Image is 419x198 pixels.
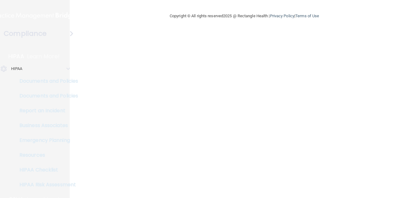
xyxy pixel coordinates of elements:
p: Emergency Planning [4,137,88,143]
p: HIPAA [8,53,24,60]
p: Documents and Policies [4,78,88,84]
p: Report an Incident [4,108,88,114]
h4: Compliance [4,29,47,38]
a: Privacy Policy [270,14,294,18]
a: Terms of Use [295,14,319,18]
p: HIPAA [11,65,23,72]
p: HIPAA Checklist [4,167,88,173]
p: Learn More! [27,53,60,60]
p: Documents and Policies [4,93,88,99]
p: HIPAA Risk Assessment [4,182,88,188]
p: Resources [4,152,88,158]
div: Copyright © All rights reserved 2025 @ Rectangle Health | | [132,6,357,26]
p: Business Associates [4,122,88,129]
